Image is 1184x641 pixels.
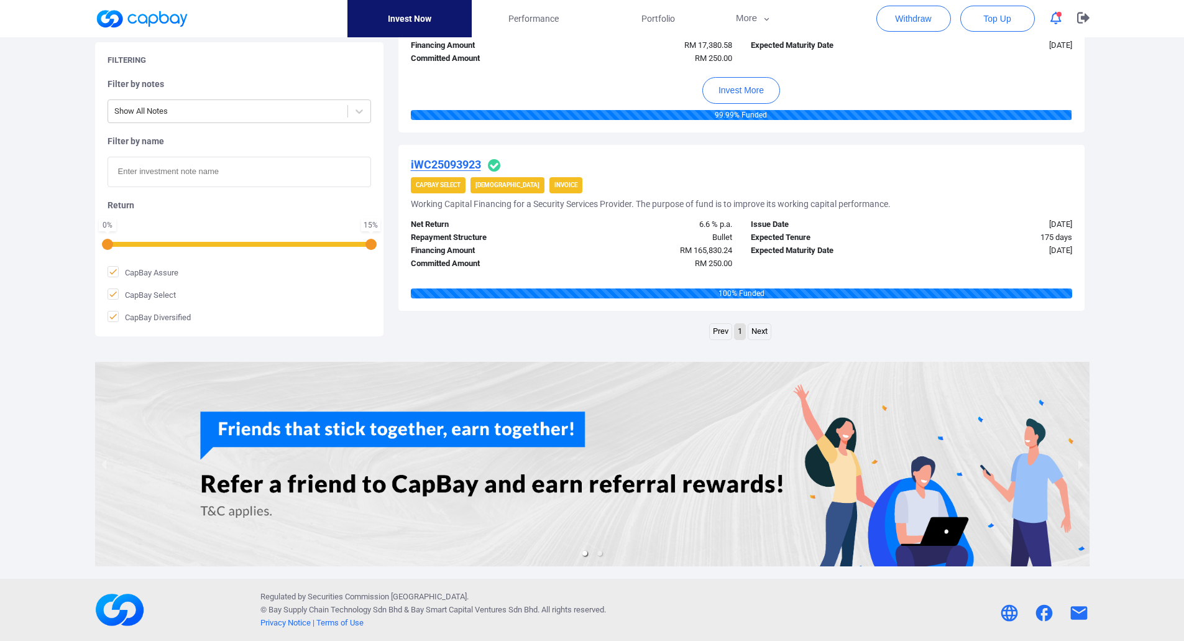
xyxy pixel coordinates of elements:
span: Performance [508,12,559,25]
strong: [DEMOGRAPHIC_DATA] [475,182,539,188]
a: Page 1 is your current page [735,324,745,339]
span: RM 250.00 [695,53,732,63]
div: Expected Maturity Date [741,244,912,257]
span: Top Up [983,12,1011,25]
a: Previous page [710,324,732,339]
div: 6.6 % p.a. [571,218,741,231]
div: 0 % [101,221,114,229]
button: previous slide / item [95,362,112,566]
span: CapBay Select [108,288,176,301]
h5: Filtering [108,55,146,66]
span: Portfolio [641,12,675,25]
li: slide item 2 [597,551,602,556]
input: Enter investment note name [108,157,371,187]
span: RM 17,380.58 [684,40,732,50]
div: 100 % Funded [411,288,1072,298]
div: Expected Tenure [741,231,912,244]
div: Net Return [402,218,572,231]
u: iWC25093923 [411,158,481,171]
strong: Invoice [554,182,577,188]
span: Bay Smart Capital Ventures Sdn Bhd [411,605,538,614]
img: footerLogo [95,585,145,635]
div: 99.99 % Funded [411,110,1072,120]
div: [DATE] [911,218,1081,231]
button: next slide / item [1072,362,1090,566]
h5: Filter by name [108,136,371,147]
p: Regulated by Securities Commission [GEOGRAPHIC_DATA]. © Bay Supply Chain Technology Sdn Bhd & . A... [260,591,606,629]
span: CapBay Diversified [108,311,191,323]
div: Financing Amount [402,244,572,257]
li: slide item 1 [582,551,587,556]
strong: CapBay Select [416,182,461,188]
div: Expected Maturity Date [741,39,912,52]
a: Next page [748,324,771,339]
div: Repayment Structure [402,231,572,244]
button: Invest More [702,77,780,104]
span: CapBay Assure [108,266,178,279]
div: 175 days [911,231,1081,244]
div: Committed Amount [402,257,572,270]
div: Committed Amount [402,52,572,65]
div: Bullet [571,231,741,244]
a: Privacy Notice [260,618,311,627]
div: 15 % [364,221,378,229]
h5: Filter by notes [108,78,371,90]
div: Issue Date [741,218,912,231]
h5: Return [108,200,371,211]
a: Terms of Use [316,618,364,627]
button: Top Up [960,6,1035,32]
div: [DATE] [911,244,1081,257]
div: [DATE] [911,39,1081,52]
span: RM 165,830.24 [680,246,732,255]
button: Withdraw [876,6,951,32]
div: Financing Amount [402,39,572,52]
h5: Working Capital Financing for a Security Services Provider. The purpose of fund is to improve its... [411,198,891,210]
span: RM 250.00 [695,259,732,268]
